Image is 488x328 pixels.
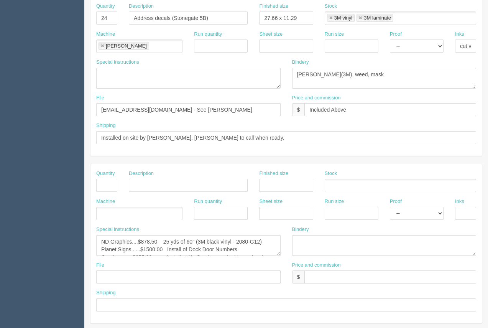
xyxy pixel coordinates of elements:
[325,3,337,10] label: Stock
[259,170,288,177] label: Finished size
[96,3,115,10] label: Quantity
[96,235,281,256] textarea: ND Graphics....$878.50 25 yds of 60" (3M black vinyl - 2080-G12) Planet Signs......$1500.00 Insta...
[96,198,115,205] label: Machine
[325,198,344,205] label: Run size
[325,31,344,38] label: Run size
[96,170,115,177] label: Quantity
[194,31,222,38] label: Run quantity
[106,43,147,48] div: [PERSON_NAME]
[96,262,104,269] label: File
[194,198,222,205] label: Run quantity
[259,3,288,10] label: Finished size
[292,270,305,283] div: $
[292,68,476,89] textarea: [PERSON_NAME](3M), weed, mask
[292,59,309,66] label: Bindery
[96,59,139,66] label: Special instructions
[390,31,402,38] label: Proof
[390,198,402,205] label: Proof
[259,198,283,205] label: Sheet size
[292,103,305,116] div: $
[96,94,104,102] label: File
[364,15,391,20] div: 3M laminate
[292,94,341,102] label: Price and commission
[96,31,115,38] label: Machine
[259,31,283,38] label: Sheet size
[455,198,464,205] label: Inks
[96,289,116,297] label: Shipping
[325,170,337,177] label: Stock
[129,3,154,10] label: Description
[292,226,309,233] label: Bindery
[455,31,464,38] label: Inks
[292,262,341,269] label: Price and commission
[96,226,139,233] label: Special instructions
[129,170,154,177] label: Description
[96,122,116,129] label: Shipping
[334,15,353,20] div: 3M vinyl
